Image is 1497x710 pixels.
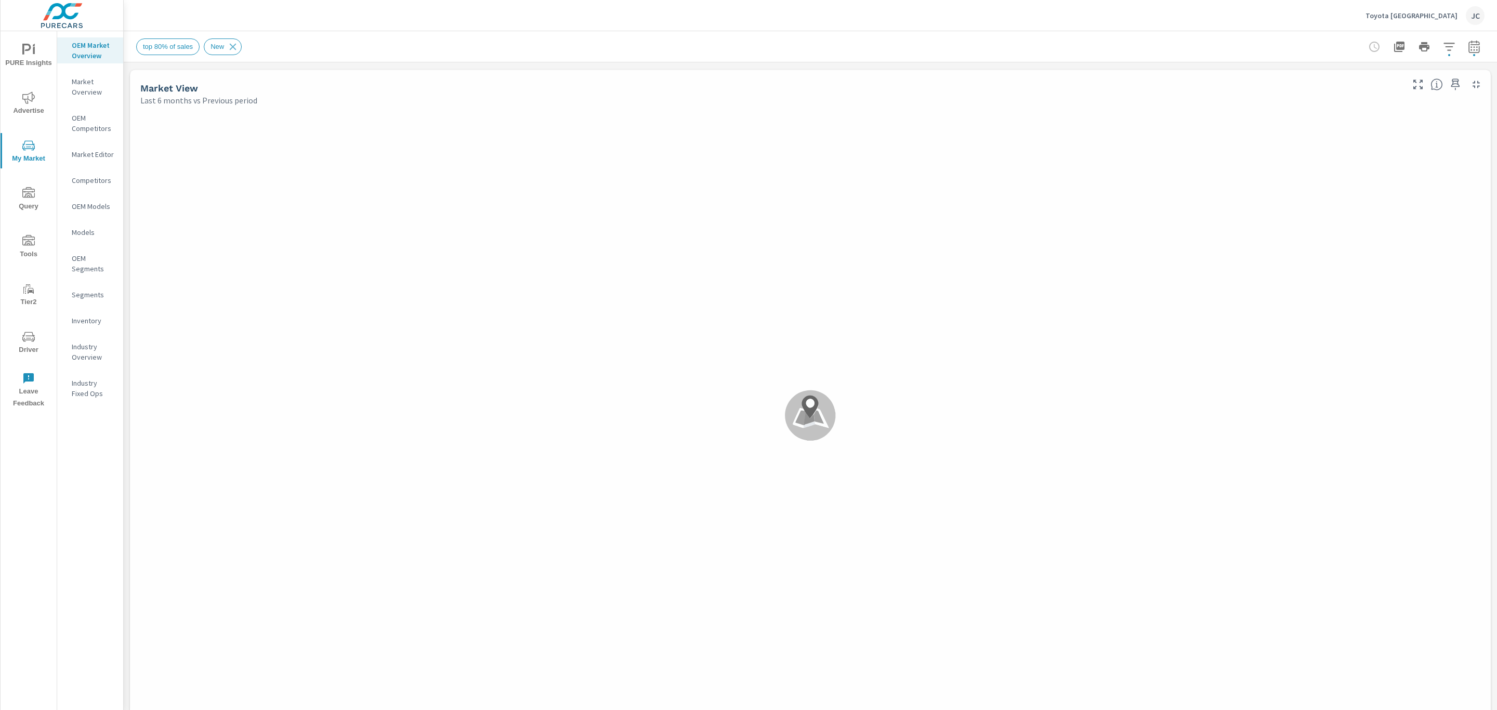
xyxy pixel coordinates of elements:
[4,187,54,213] span: Query
[57,251,123,277] div: OEM Segments
[57,147,123,162] div: Market Editor
[72,76,115,97] p: Market Overview
[204,43,230,50] span: New
[72,149,115,160] p: Market Editor
[57,375,123,401] div: Industry Fixed Ops
[1389,36,1410,57] button: "Export Report to PDF"
[57,339,123,365] div: Industry Overview
[1410,76,1426,93] button: Make Fullscreen
[4,91,54,117] span: Advertise
[72,378,115,399] p: Industry Fixed Ops
[1430,78,1443,90] span: Find the biggest opportunities in your market for your inventory. Understand by postal code where...
[137,43,199,50] span: top 80% of sales
[1365,11,1457,20] p: Toyota [GEOGRAPHIC_DATA]
[72,113,115,134] p: OEM Competitors
[4,235,54,260] span: Tools
[4,139,54,165] span: My Market
[57,199,123,214] div: OEM Models
[204,38,242,55] div: New
[72,341,115,362] p: Industry Overview
[72,315,115,326] p: Inventory
[140,83,198,94] h5: Market View
[1468,76,1485,93] button: Minimize Widget
[57,225,123,240] div: Models
[72,227,115,238] p: Models
[72,290,115,300] p: Segments
[4,372,54,410] span: Leave Feedback
[72,175,115,186] p: Competitors
[57,110,123,136] div: OEM Competitors
[140,94,257,107] p: Last 6 months vs Previous period
[1464,36,1485,57] button: Select Date Range
[57,173,123,188] div: Competitors
[72,201,115,212] p: OEM Models
[4,44,54,69] span: PURE Insights
[4,283,54,308] span: Tier2
[1439,36,1460,57] button: Apply Filters
[57,313,123,328] div: Inventory
[4,331,54,356] span: Driver
[57,74,123,100] div: Market Overview
[1,31,57,414] div: nav menu
[1447,76,1464,93] span: Save this to your personalized report
[1414,36,1435,57] button: Print Report
[72,253,115,274] p: OEM Segments
[57,37,123,63] div: OEM Market Overview
[72,40,115,61] p: OEM Market Overview
[57,287,123,303] div: Segments
[1466,6,1485,25] div: JC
